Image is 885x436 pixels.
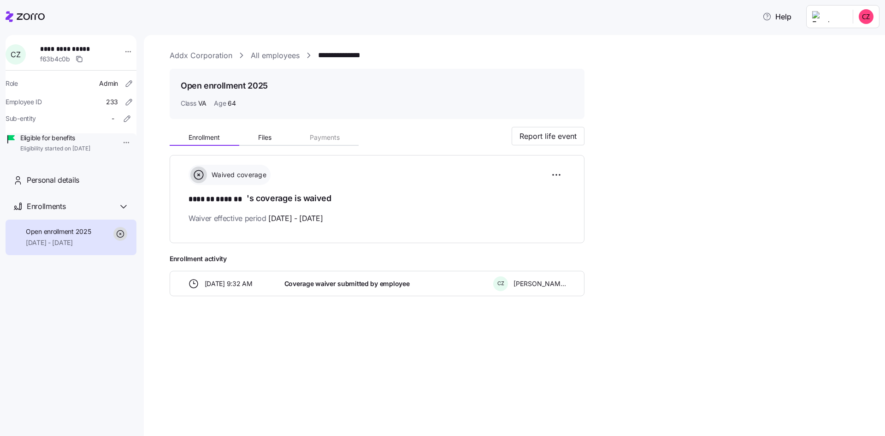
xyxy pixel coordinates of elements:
span: 233 [106,97,118,107]
span: Role [6,79,18,88]
h1: 's coverage is waived [189,192,566,205]
span: Enrollment [189,134,220,141]
span: f63b4c0b [40,54,70,64]
span: Sub-entity [6,114,36,123]
span: Waived coverage [209,170,266,179]
span: Eligibility started on [DATE] [20,145,90,153]
span: Report life event [519,131,577,142]
span: Enrollment activity [170,254,584,263]
span: [DATE] 9:32 AM [205,279,253,288]
span: Enrollments [27,201,65,212]
span: Class [181,99,196,108]
span: [PERSON_NAME] [513,279,566,288]
span: Admin [99,79,118,88]
a: Addx Corporation [170,50,232,61]
span: Coverage waiver submitted by employee [284,279,410,288]
span: Age [214,99,226,108]
span: [DATE] - [DATE] [268,213,323,224]
span: C Z [497,281,504,286]
span: 64 [228,99,236,108]
button: Help [755,7,799,26]
span: Employee ID [6,97,42,107]
img: 9727d2863a7081a35fb3372cb5aaeec9 [859,9,873,24]
img: Employer logo [812,11,845,22]
span: - [112,114,114,123]
span: Open enrollment 2025 [26,227,91,236]
span: Files [258,134,271,141]
h1: Open enrollment 2025 [181,80,268,91]
span: [DATE] - [DATE] [26,238,91,247]
button: Report life event [512,127,584,145]
span: Eligible for benefits [20,133,90,143]
a: All employees [251,50,300,61]
span: Payments [310,134,340,141]
span: VA [198,99,206,108]
span: Personal details [27,174,79,186]
span: Waiver effective period [189,213,323,224]
span: C Z [11,51,20,58]
span: Help [762,11,791,22]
